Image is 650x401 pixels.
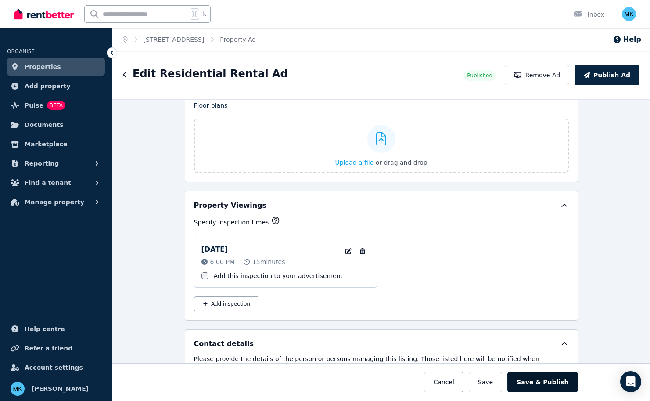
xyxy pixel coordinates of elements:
[32,383,89,394] span: [PERSON_NAME]
[7,48,35,54] span: ORGANISE
[335,159,373,166] span: Upload a file
[574,10,604,19] div: Inbox
[133,67,288,81] h1: Edit Residential Rental Ad
[7,174,105,191] button: Find a tenant
[112,28,266,51] nav: Breadcrumb
[210,257,235,266] span: 6:00 PM
[25,61,61,72] span: Properties
[194,354,569,381] p: Please provide the details of the person or persons managing this listing. Those listed here will...
[194,200,267,211] h5: Property Viewings
[214,271,343,280] label: Add this inspection to your advertisement
[467,72,492,79] span: Published
[505,65,569,85] button: Remove Ad
[7,97,105,114] a: PulseBETA
[194,296,259,311] button: Add inspection
[7,320,105,338] a: Help centre
[194,218,269,227] p: Specify inspection times
[194,339,254,349] h5: Contact details
[613,34,641,45] button: Help
[144,36,205,43] a: [STREET_ADDRESS]
[7,340,105,357] a: Refer a friend
[507,372,578,392] button: Save & Publish
[7,77,105,95] a: Add property
[203,11,206,18] span: k
[252,257,285,266] span: 15 minutes
[7,359,105,376] a: Account settings
[424,372,463,392] button: Cancel
[25,81,71,91] span: Add property
[469,372,502,392] button: Save
[7,193,105,211] button: Manage property
[7,135,105,153] a: Marketplace
[7,116,105,134] a: Documents
[47,101,65,110] span: BETA
[25,119,64,130] span: Documents
[194,101,569,110] p: Floor plans
[7,155,105,172] button: Reporting
[7,58,105,76] a: Properties
[376,159,427,166] span: or drag and drop
[25,324,65,334] span: Help centre
[25,177,71,188] span: Find a tenant
[14,7,74,21] img: RentBetter
[11,382,25,396] img: Manpreet Kaler
[25,100,43,111] span: Pulse
[25,197,84,207] span: Manage property
[25,343,72,354] span: Refer a friend
[575,65,639,85] button: Publish Ad
[201,244,228,255] p: [DATE]
[25,139,67,149] span: Marketplace
[25,158,59,169] span: Reporting
[220,36,256,43] a: Property Ad
[622,7,636,21] img: Manpreet Kaler
[25,362,83,373] span: Account settings
[620,371,641,392] div: Open Intercom Messenger
[335,158,427,167] button: Upload a file or drag and drop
